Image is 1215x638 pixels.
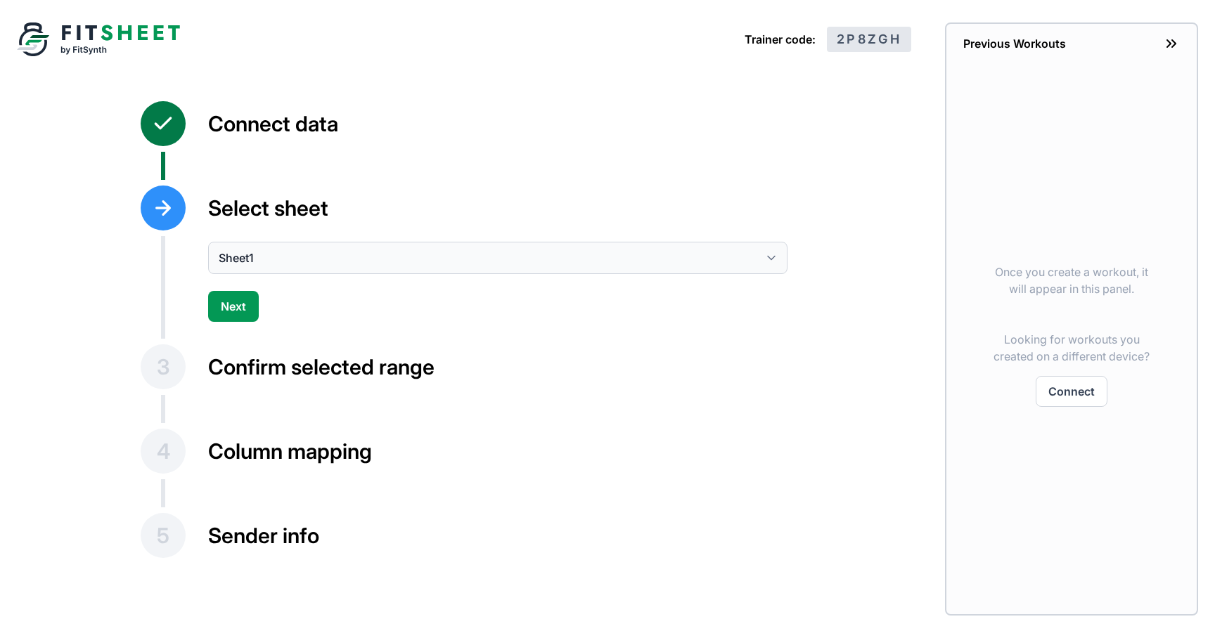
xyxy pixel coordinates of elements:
[827,27,911,52] span: 2P8ZGH
[986,331,1157,365] span: Looking for workouts you created on a different device?
[208,101,787,146] div: Connect data
[745,22,911,56] div: Trainer code:
[986,263,1157,297] span: Once you create a workout, it will appear in this panel.
[963,35,1180,56] div: Previous Workouts
[141,344,186,389] div: 3
[208,185,787,230] div: Select sheet
[208,429,787,474] div: Column mapping
[141,429,186,474] div: 4
[1036,376,1107,407] div: Connect
[208,513,787,558] div: Sender info
[141,513,186,558] div: 5
[208,291,259,322] div: Next
[208,344,787,389] div: Confirm selected range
